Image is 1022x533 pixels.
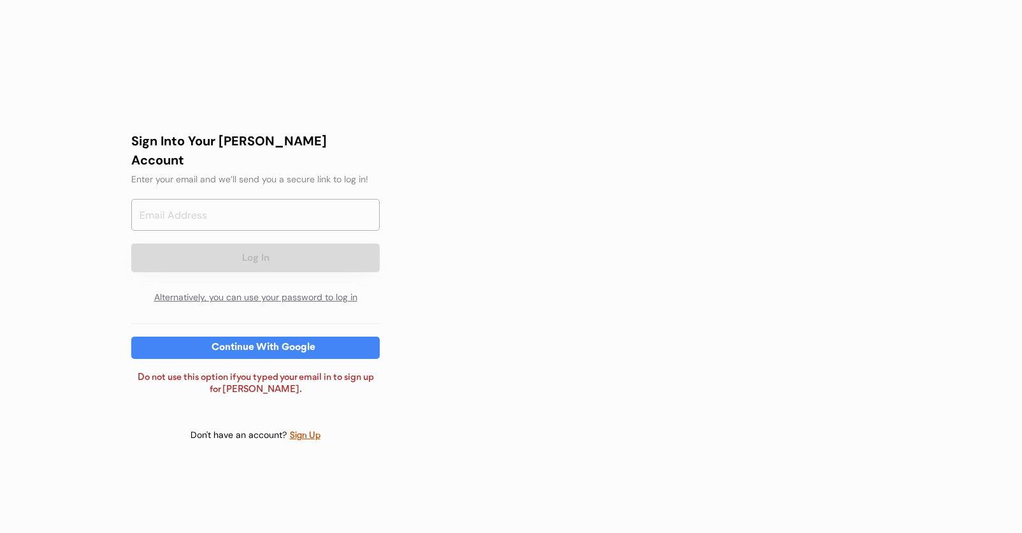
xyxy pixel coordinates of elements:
div: Don't have an account? [191,429,289,442]
div: Sign Up [289,428,321,443]
button: Log In [131,244,380,272]
div: Sign Into Your [PERSON_NAME] Account [131,131,380,170]
div: Enter your email and we’ll send you a secure link to log in! [131,173,380,186]
div: Alternatively, you can use your password to log in [131,285,380,310]
div: Continue With Google [208,343,319,353]
input: Email Address [131,199,380,231]
div: Do not use this option if you typed your email in to sign up for [PERSON_NAME]. [131,372,380,397]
